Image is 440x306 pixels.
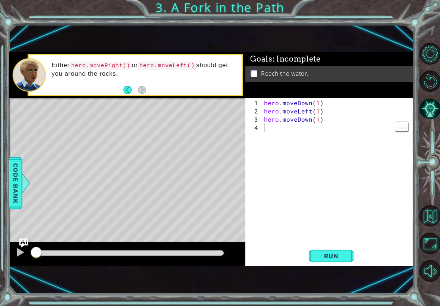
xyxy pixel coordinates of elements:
[420,202,440,230] a: Back to Map
[250,54,321,64] span: Goals
[247,124,260,132] div: 4
[309,248,353,265] button: Shift+Enter: Run current code.
[51,61,236,78] p: Either or should get you around the rocks.
[247,107,260,115] div: 2
[138,86,146,94] button: Next
[395,121,408,131] span: ...
[247,99,260,107] div: 1
[317,252,346,260] span: Run
[70,62,132,70] code: hero.moveRight()
[247,115,260,124] div: 3
[13,246,28,261] button: ⌘ + P: Pause
[123,86,138,94] button: Back
[273,54,321,63] span: : Incomplete
[19,238,28,247] button: Ask AI
[138,62,196,70] code: hero.moveLeft()
[261,69,309,78] p: Reach the water.
[10,160,22,206] span: Code Bank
